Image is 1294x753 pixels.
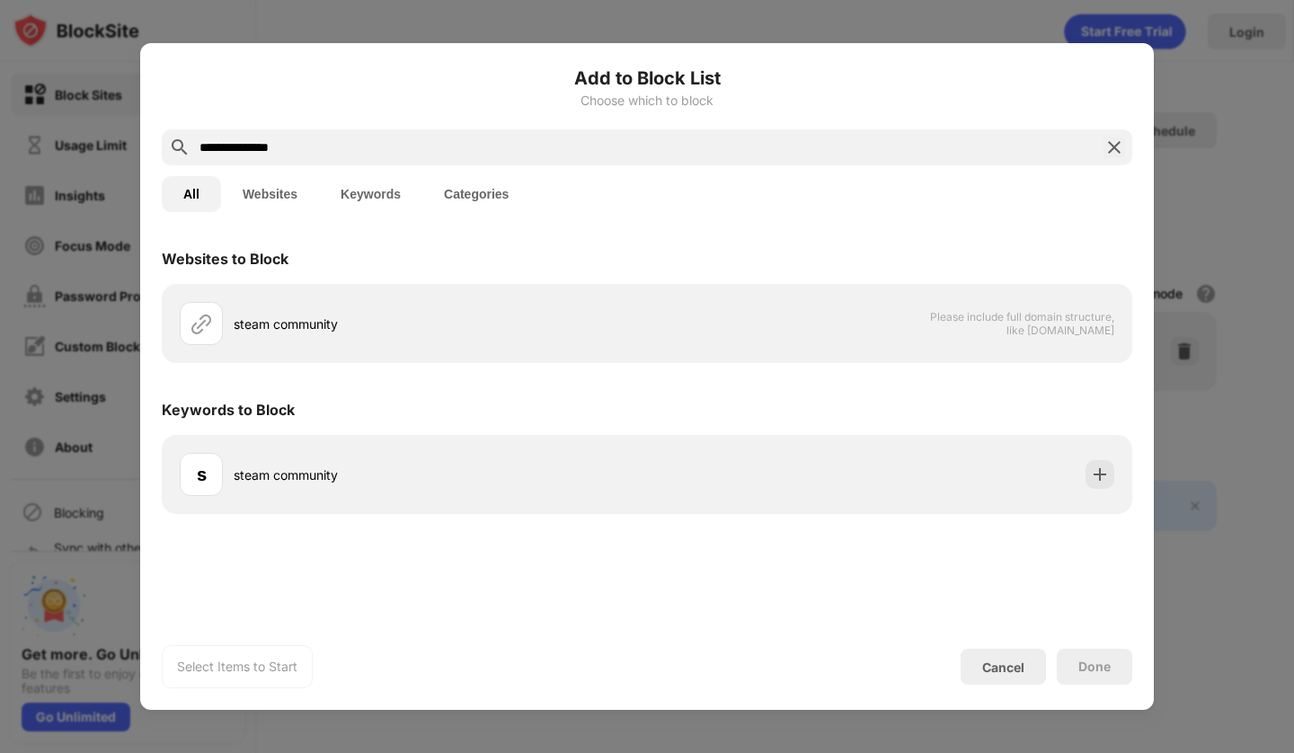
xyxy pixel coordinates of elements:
button: Websites [221,176,319,212]
div: Done [1078,660,1111,674]
span: Please include full domain structure, like [DOMAIN_NAME] [929,310,1114,337]
button: All [162,176,221,212]
button: Keywords [319,176,422,212]
h6: Add to Block List [162,65,1132,92]
div: Websites to Block [162,250,288,268]
div: steam community [234,314,647,333]
div: Cancel [982,660,1024,675]
img: url.svg [191,313,212,334]
div: Keywords to Block [162,401,295,419]
div: Choose which to block [162,93,1132,108]
div: steam community [234,465,647,484]
button: Categories [422,176,530,212]
div: Select Items to Start [177,658,297,676]
div: s [197,461,207,488]
img: search-close [1103,137,1125,158]
img: search.svg [169,137,191,158]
